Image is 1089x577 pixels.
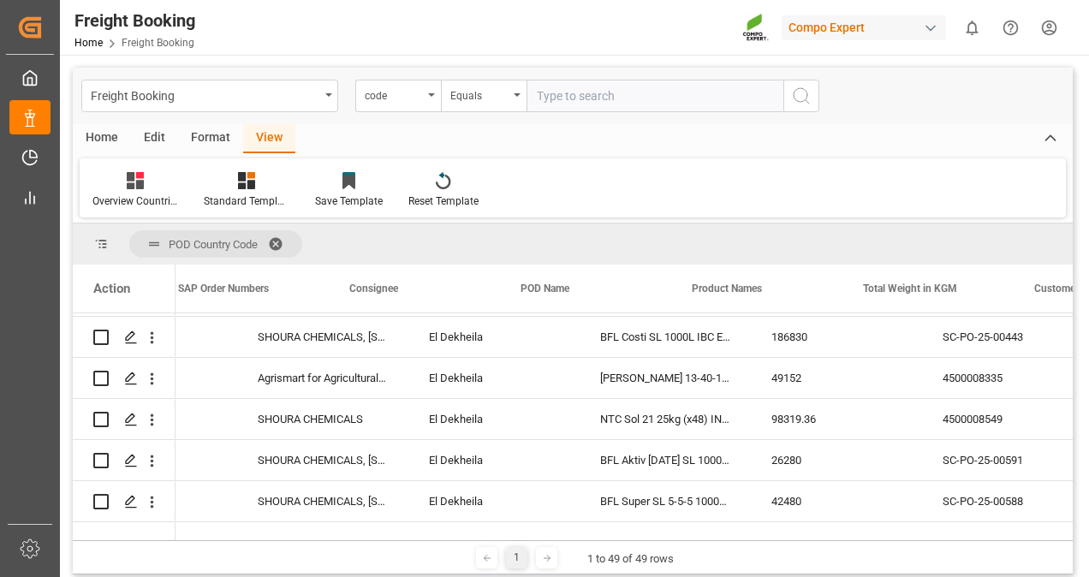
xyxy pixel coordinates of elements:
div: View [243,124,295,153]
div: SHOURA CHEMICALS, [STREET_ADDRESS] [237,317,408,357]
img: Screenshot%202023-09-29%20at%2010.02.21.png_1712312052.png [742,13,770,43]
div: Reset Template [408,193,479,209]
button: show 0 new notifications [953,9,991,47]
div: 42480 [751,481,922,521]
div: Freight Booking [91,84,319,105]
button: open menu [81,80,338,112]
div: El Dekheila [408,522,580,562]
div: BFL Costi SL 1000L IBC EGY [580,317,751,357]
div: Equals [450,84,509,104]
span: POD Name [521,283,569,294]
div: NTC Sol 21 25kg (x48) INT MSE NTC Sol 14-48 25kg (x48) DE,EN,ES WW [580,399,751,439]
span: POD Country Code [169,238,258,251]
span: Consignee [349,283,398,294]
span: Total Weight in KGM [863,283,957,294]
div: 1 [506,547,527,568]
div: Compo Expert [782,15,946,40]
button: Help Center [991,9,1030,47]
span: SAP Order Numbers [178,283,269,294]
div: Standard Templates [204,193,289,209]
div: Action [93,281,130,296]
div: SHOURA CHEMICALS [237,399,408,439]
div: SHOURA CHEMICALS, [STREET_ADDRESS] [237,481,408,521]
div: El Dekheila [408,440,580,480]
div: Edit [131,124,178,153]
div: Home [73,124,131,153]
span: Product Names [692,283,762,294]
div: Freight Booking [74,8,195,33]
div: Save Template [315,193,383,209]
div: BFL Aktiv [DATE] SL 1000L IBC MTO [580,440,751,480]
div: 178848 [751,522,922,562]
div: code [365,84,423,104]
div: Press SPACE to select this row. [73,358,176,399]
button: open menu [441,80,527,112]
div: Press SPACE to select this row. [73,522,176,563]
button: search button [783,80,819,112]
div: [PERSON_NAME] 13-40-13 25kg (x48) [PERSON_NAME] Base [DATE] 25kg (x48) WW [580,358,751,398]
div: Press SPACE to select this row. [73,440,176,481]
div: BFL Super SL 5-5-5 1000L IBC EGY [580,481,751,521]
div: Daltex for agricultural development [237,522,408,562]
input: Type to search [527,80,783,112]
a: Home [74,37,103,49]
div: 186830 [751,317,922,357]
div: Agrismart for Agricultural Developm [237,358,408,398]
div: 49152 [751,358,922,398]
div: 26280 [751,440,922,480]
div: 98319.36 [751,399,922,439]
div: Overview Countries [92,193,178,209]
button: Compo Expert [782,11,953,44]
div: El Dekheila [408,399,580,439]
div: BFL Kelp Bio SL 20L(with B)(x48) EGY MTO [580,522,751,562]
div: Press SPACE to select this row. [73,399,176,440]
div: Format [178,124,243,153]
div: 1 to 49 of 49 rows [587,550,674,568]
div: Press SPACE to select this row. [73,317,176,358]
div: El Dekheila [408,481,580,521]
div: El Dekheila [408,358,580,398]
div: Press SPACE to select this row. [73,481,176,522]
div: SHOURA CHEMICALS, [STREET_ADDRESS] [237,440,408,480]
button: open menu [355,80,441,112]
div: El Dekheila [408,317,580,357]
